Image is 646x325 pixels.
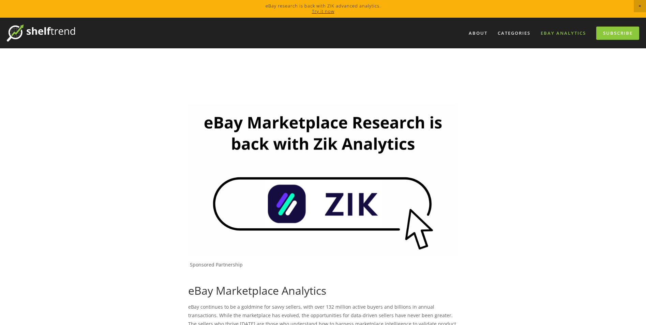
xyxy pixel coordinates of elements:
[7,25,75,42] img: ShelfTrend
[493,28,535,39] div: Categories
[464,28,492,39] a: About
[312,8,334,14] a: Try it now
[190,262,458,268] p: Sponsored Partnership
[188,284,458,297] h1: eBay Marketplace Analytics
[536,28,590,39] a: eBay Analytics
[188,104,458,256] img: Zik Analytics Sponsored Ad
[596,27,639,40] a: Subscribe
